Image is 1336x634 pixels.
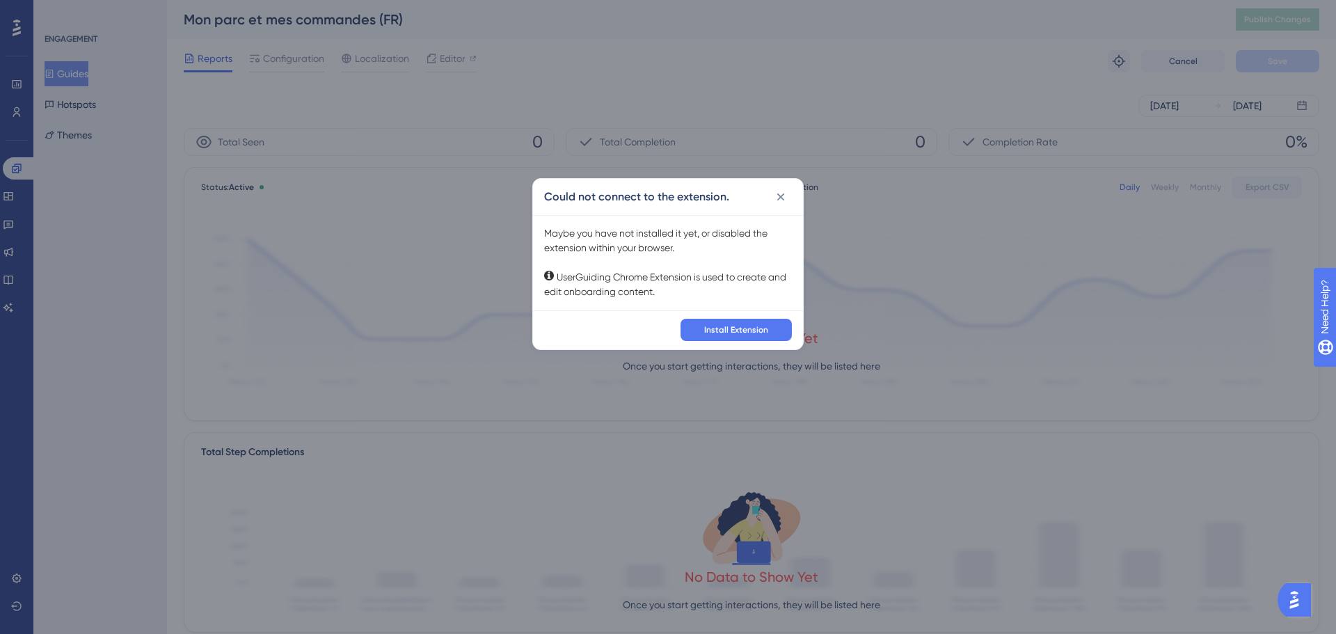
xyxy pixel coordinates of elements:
h2: Could not connect to the extension. [544,189,729,205]
iframe: UserGuiding AI Assistant Launcher [1278,579,1319,621]
span: Install Extension [704,324,768,335]
span: Need Help? [33,3,87,20]
div: Maybe you have not installed it yet, or disabled the extension within your browser. UserGuiding C... [544,226,792,299]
